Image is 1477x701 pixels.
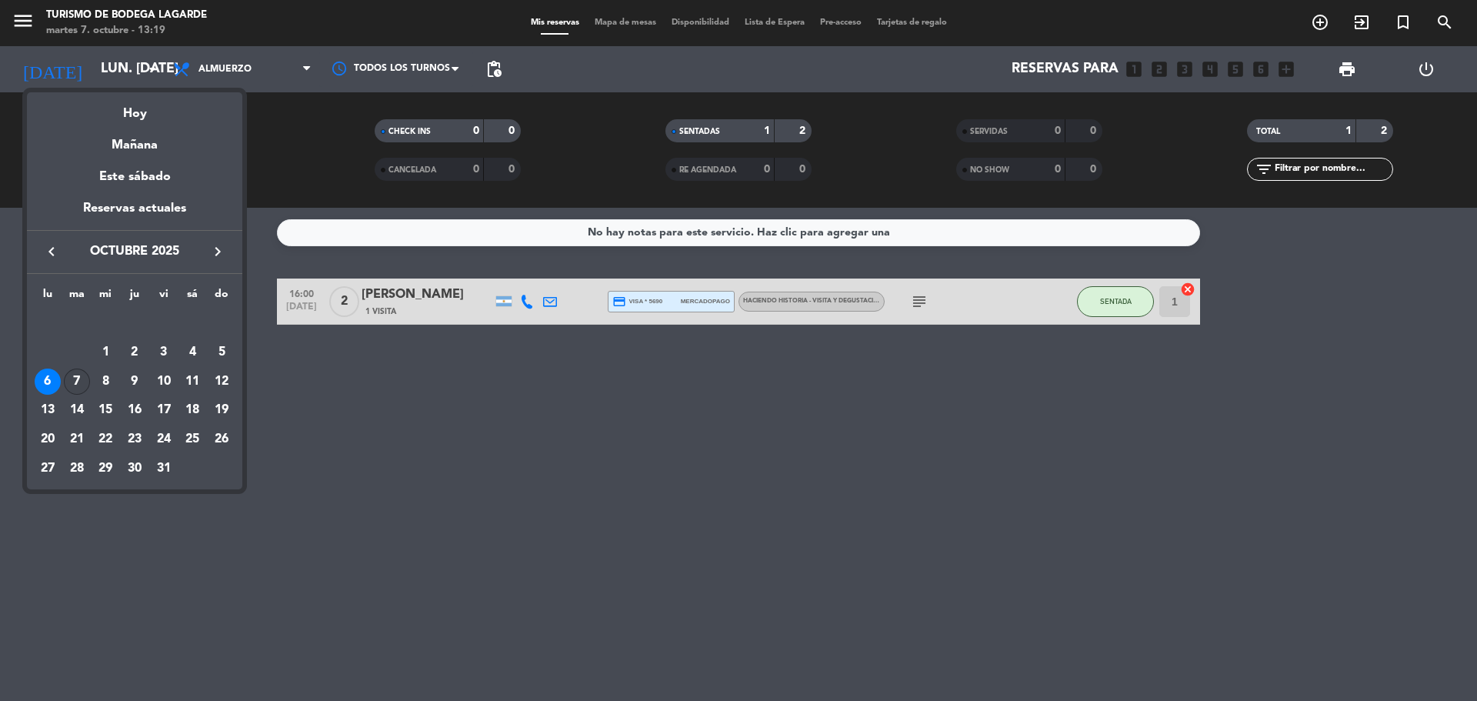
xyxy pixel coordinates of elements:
[33,396,62,425] td: 13 de octubre de 2025
[208,339,235,366] div: 5
[178,425,208,454] td: 25 de octubre de 2025
[208,242,227,261] i: keyboard_arrow_right
[149,425,178,454] td: 24 de octubre de 2025
[64,456,90,482] div: 28
[151,426,177,452] div: 24
[35,426,61,452] div: 20
[91,425,120,454] td: 22 de octubre de 2025
[62,367,92,396] td: 7 de octubre de 2025
[178,285,208,309] th: sábado
[64,426,90,452] div: 21
[151,397,177,423] div: 17
[120,285,149,309] th: jueves
[64,369,90,395] div: 7
[35,456,61,482] div: 27
[149,367,178,396] td: 10 de octubre de 2025
[149,338,178,367] td: 3 de octubre de 2025
[149,285,178,309] th: viernes
[27,92,242,124] div: Hoy
[207,425,236,454] td: 26 de octubre de 2025
[62,425,92,454] td: 21 de octubre de 2025
[120,367,149,396] td: 9 de octubre de 2025
[120,425,149,454] td: 23 de octubre de 2025
[91,285,120,309] th: miércoles
[92,397,118,423] div: 15
[27,199,242,230] div: Reservas actuales
[178,396,208,425] td: 18 de octubre de 2025
[120,454,149,483] td: 30 de octubre de 2025
[122,397,148,423] div: 16
[27,124,242,155] div: Mañana
[91,367,120,396] td: 8 de octubre de 2025
[208,397,235,423] div: 19
[178,338,208,367] td: 4 de octubre de 2025
[91,396,120,425] td: 15 de octubre de 2025
[207,396,236,425] td: 19 de octubre de 2025
[33,309,236,338] td: OCT.
[149,454,178,483] td: 31 de octubre de 2025
[120,338,149,367] td: 2 de octubre de 2025
[92,339,118,366] div: 1
[178,367,208,396] td: 11 de octubre de 2025
[151,339,177,366] div: 3
[33,285,62,309] th: lunes
[122,456,148,482] div: 30
[179,369,205,395] div: 11
[179,426,205,452] div: 25
[122,369,148,395] div: 9
[207,285,236,309] th: domingo
[204,242,232,262] button: keyboard_arrow_right
[62,396,92,425] td: 14 de octubre de 2025
[208,426,235,452] div: 26
[33,425,62,454] td: 20 de octubre de 2025
[208,369,235,395] div: 12
[27,155,242,199] div: Este sábado
[179,339,205,366] div: 4
[33,454,62,483] td: 27 de octubre de 2025
[179,397,205,423] div: 18
[151,456,177,482] div: 31
[38,242,65,262] button: keyboard_arrow_left
[122,339,148,366] div: 2
[33,367,62,396] td: 6 de octubre de 2025
[42,242,61,261] i: keyboard_arrow_left
[122,426,148,452] div: 23
[62,285,92,309] th: martes
[91,338,120,367] td: 1 de octubre de 2025
[207,338,236,367] td: 5 de octubre de 2025
[207,367,236,396] td: 12 de octubre de 2025
[62,454,92,483] td: 28 de octubre de 2025
[92,456,118,482] div: 29
[92,369,118,395] div: 8
[120,396,149,425] td: 16 de octubre de 2025
[64,397,90,423] div: 14
[91,454,120,483] td: 29 de octubre de 2025
[151,369,177,395] div: 10
[35,369,61,395] div: 6
[65,242,204,262] span: octubre 2025
[149,396,178,425] td: 17 de octubre de 2025
[92,426,118,452] div: 22
[35,397,61,423] div: 13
